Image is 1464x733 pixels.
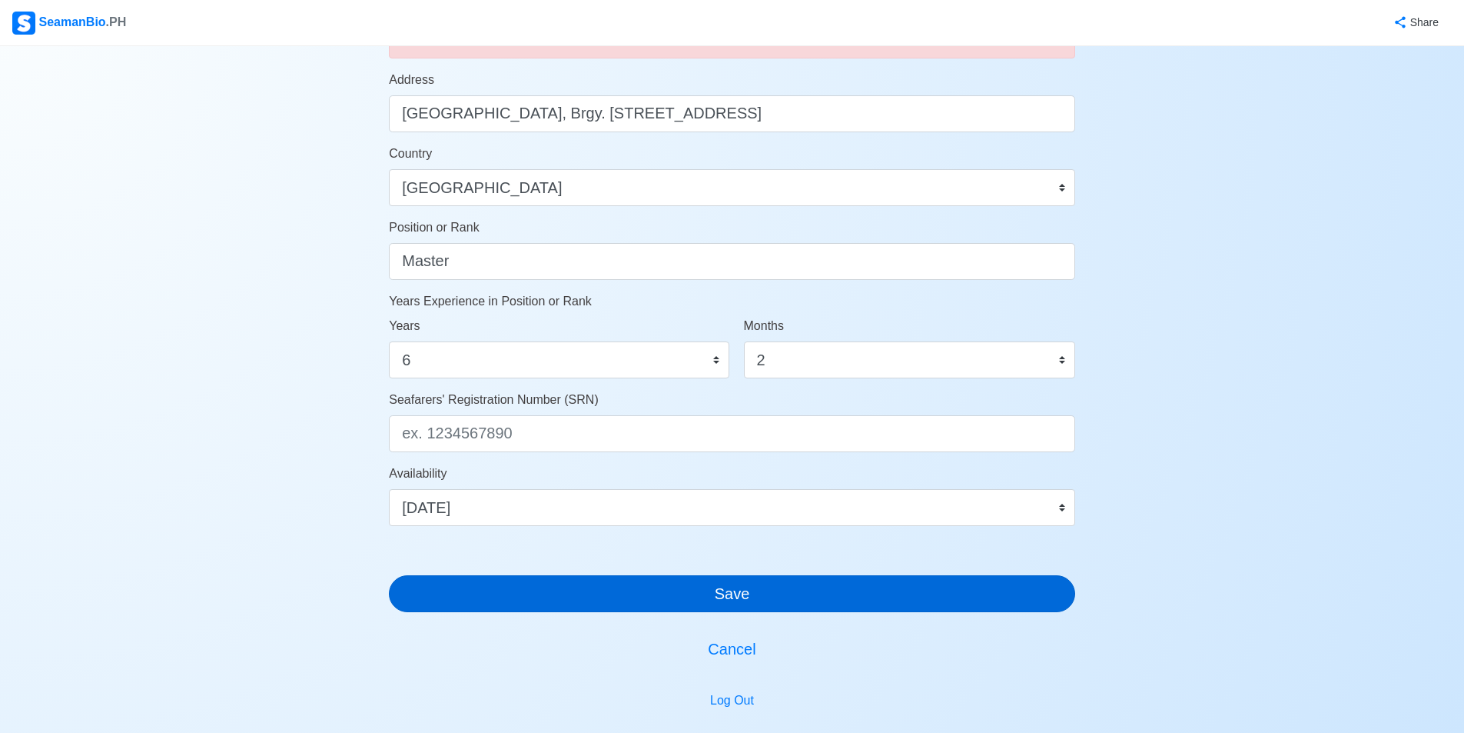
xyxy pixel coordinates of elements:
[12,12,126,35] div: SeamanBio
[389,95,1075,132] input: ex. Pooc Occidental, Tubigon, Bohol
[389,465,447,483] label: Availability
[389,415,1075,452] input: ex. 1234567890
[106,15,127,28] span: .PH
[389,631,1075,668] button: Cancel
[389,393,598,406] span: Seafarers' Registration Number (SRN)
[12,12,35,35] img: Logo
[389,575,1075,612] button: Save
[389,292,1075,311] p: Years Experience in Position or Rank
[744,317,784,335] label: Months
[389,145,432,163] label: Country
[389,221,479,234] span: Position or Rank
[389,243,1075,280] input: ex. 2nd Officer w/ Master License
[700,686,764,715] button: Log Out
[389,73,434,86] span: Address
[1378,8,1452,38] button: Share
[389,317,420,335] label: Years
